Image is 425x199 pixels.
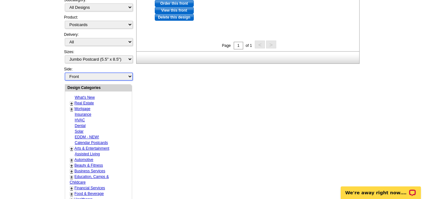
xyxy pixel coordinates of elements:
a: + [70,191,73,196]
a: Business Services [75,169,105,173]
a: + [70,174,73,180]
a: Financial Services [75,186,105,190]
a: Education, Camps & Childcare [70,174,109,185]
a: Calendar Postcards [75,141,108,145]
a: Dental [75,124,86,128]
div: Side: [64,66,132,81]
button: < [255,41,265,48]
a: Arts & Entertainment [75,146,109,151]
a: + [70,169,73,174]
a: + [70,146,73,151]
div: Design Categories [65,85,132,91]
a: Food & Beverage [75,191,104,196]
a: Delete this design [155,14,194,21]
a: What's New [75,95,95,100]
a: Solar [75,129,84,134]
a: + [70,163,73,168]
a: Insurance [75,112,92,117]
a: Automotive [75,158,93,162]
a: View this front [155,7,194,14]
button: > [266,41,276,48]
a: Mortgage [75,107,91,111]
a: Assisted Living [75,152,100,156]
span: Page [222,43,231,48]
a: HVAC [75,118,85,122]
a: + [70,158,73,163]
a: + [70,101,73,106]
a: + [70,186,73,191]
a: EDDM - NEW! [75,135,99,139]
div: Delivery: [64,32,132,49]
a: + [70,107,73,112]
iframe: LiveChat chat widget [337,179,425,199]
div: Sizes: [64,49,132,66]
div: Product: [64,14,132,32]
span: of 1 [246,43,252,48]
a: Beauty & Fitness [75,163,103,168]
a: Real Estate [75,101,94,105]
